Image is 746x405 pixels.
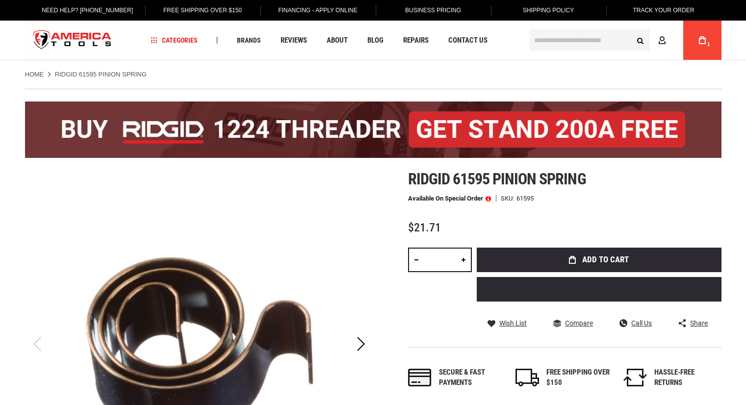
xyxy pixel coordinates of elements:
[327,37,348,44] span: About
[281,37,307,44] span: Reviews
[403,37,429,44] span: Repairs
[477,248,721,272] button: Add to Cart
[408,170,586,188] span: Ridgid 61595 pinion spring
[693,21,712,60] a: 1
[631,31,650,50] button: Search
[553,319,593,328] a: Compare
[408,369,432,386] img: payments
[439,367,503,388] div: Secure & fast payments
[582,255,629,264] span: Add to Cart
[25,101,721,158] img: BOGO: Buy the RIDGID® 1224 Threader (26092), get the 92467 200A Stand FREE!
[448,37,488,44] span: Contact Us
[408,195,491,202] p: Available on Special Order
[654,367,718,388] div: HASSLE-FREE RETURNS
[565,320,593,327] span: Compare
[399,34,433,47] a: Repairs
[276,34,311,47] a: Reviews
[232,34,265,47] a: Brands
[623,369,647,386] img: returns
[408,221,441,234] span: $21.71
[631,320,652,327] span: Call Us
[619,319,652,328] a: Call Us
[322,34,352,47] a: About
[146,34,202,47] a: Categories
[690,320,708,327] span: Share
[515,369,539,386] img: shipping
[55,71,147,78] strong: RIDGID 61595 PINION SPRING
[367,37,384,44] span: Blog
[488,319,527,328] a: Wish List
[25,22,120,59] img: America Tools
[363,34,388,47] a: Blog
[501,195,516,202] strong: SKU
[25,70,44,79] a: Home
[151,37,198,44] span: Categories
[499,320,527,327] span: Wish List
[546,367,610,388] div: FREE SHIPPING OVER $150
[25,22,120,59] a: store logo
[237,37,261,44] span: Brands
[516,195,534,202] div: 61595
[523,7,574,14] span: Shipping Policy
[444,34,492,47] a: Contact Us
[707,42,710,47] span: 1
